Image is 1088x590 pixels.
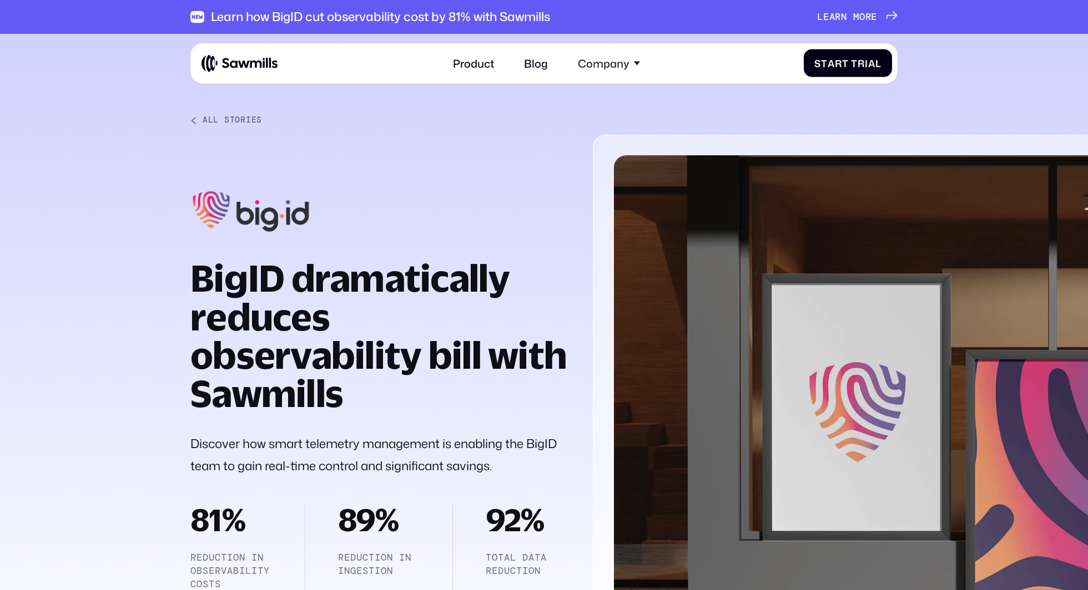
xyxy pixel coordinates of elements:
span: m [853,11,859,23]
a: StartTrial [804,49,892,77]
span: e [823,11,829,23]
span: t [842,58,849,69]
span: e [871,11,877,23]
div: All Stories [203,115,262,125]
span: T [851,58,858,69]
span: r [865,11,872,23]
h2: 89% [338,504,420,535]
a: Product [445,49,502,78]
span: a [829,11,835,23]
span: a [868,58,875,69]
a: Blog [516,49,556,78]
div: Company [578,57,629,70]
a: Learnmore [817,11,898,23]
p: Reduction in ingestion [338,551,420,577]
span: a [828,58,835,69]
span: S [814,58,821,69]
span: i [865,58,868,69]
h2: 92% [486,504,567,535]
p: TOTAL DATA REDUCTION [486,551,567,577]
span: r [835,11,841,23]
a: All Stories [190,115,567,125]
span: n [841,11,847,23]
span: r [835,58,842,69]
div: Company [570,49,648,78]
span: r [858,58,865,69]
strong: BigID dramatically reduces observability bill with Sawmills [190,256,567,414]
h2: 81% [190,504,272,535]
p: Discover how smart telemetry management is enabling the BigID team to gain real-time control and ... [190,433,567,476]
span: o [859,11,865,23]
span: t [821,58,828,69]
div: Learn how BigID cut observability cost by 81% with Sawmills [211,9,550,24]
span: l [875,58,882,69]
span: L [817,11,823,23]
